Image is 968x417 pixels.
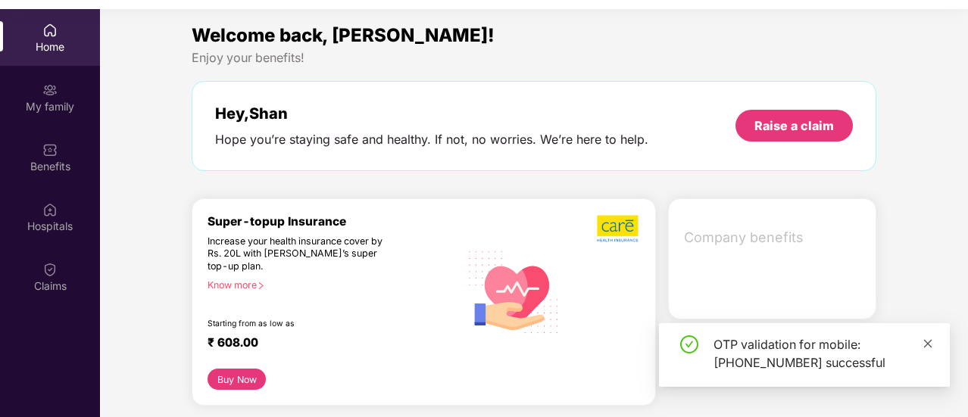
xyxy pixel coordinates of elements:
button: Buy Now [208,369,266,390]
img: svg+xml;base64,PHN2ZyB4bWxucz0iaHR0cDovL3d3dy53My5vcmcvMjAwMC9zdmciIHhtbG5zOnhsaW5rPSJodHRwOi8vd3... [460,236,568,346]
div: Hope you’re staying safe and healthy. If not, no worries. We’re here to help. [215,132,648,148]
div: Enjoy your benefits! [192,50,876,66]
span: check-circle [680,335,698,353]
span: close [923,338,933,349]
img: svg+xml;base64,PHN2ZyBpZD0iQmVuZWZpdHMiIHhtbG5zPSJodHRwOi8vd3d3LnczLm9yZy8yMDAwL3N2ZyIgd2lkdGg9Ij... [42,142,58,157]
span: Company benefits [684,227,863,248]
div: Hey, Shan [215,104,648,123]
img: svg+xml;base64,PHN2ZyBpZD0iSG9zcGl0YWxzIiB4bWxucz0iaHR0cDovL3d3dy53My5vcmcvMjAwMC9zdmciIHdpZHRoPS... [42,202,58,217]
div: OTP validation for mobile: [PHONE_NUMBER] successful [714,335,932,372]
div: Starting from as low as [208,319,395,329]
span: Welcome back, [PERSON_NAME]! [192,24,495,46]
div: Increase your health insurance cover by Rs. 20L with [PERSON_NAME]’s super top-up plan. [208,235,395,273]
div: Raise a claim [754,117,834,134]
div: ₹ 608.00 [208,335,445,353]
div: Company benefits [675,218,876,257]
img: svg+xml;base64,PHN2ZyB3aWR0aD0iMjAiIGhlaWdodD0iMjAiIHZpZXdCb3g9IjAgMCAyMCAyMCIgZmlsbD0ibm9uZSIgeG... [42,82,58,98]
div: Know more [208,279,451,290]
img: svg+xml;base64,PHN2ZyBpZD0iQ2xhaW0iIHhtbG5zPSJodHRwOi8vd3d3LnczLm9yZy8yMDAwL3N2ZyIgd2lkdGg9IjIwIi... [42,262,58,277]
div: Super-topup Insurance [208,214,460,229]
span: right [257,282,265,290]
img: b5dec4f62d2307b9de63beb79f102df3.png [597,214,640,243]
img: svg+xml;base64,PHN2ZyBpZD0iSG9tZSIgeG1sbnM9Imh0dHA6Ly93d3cudzMub3JnLzIwMDAvc3ZnIiB3aWR0aD0iMjAiIG... [42,23,58,38]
